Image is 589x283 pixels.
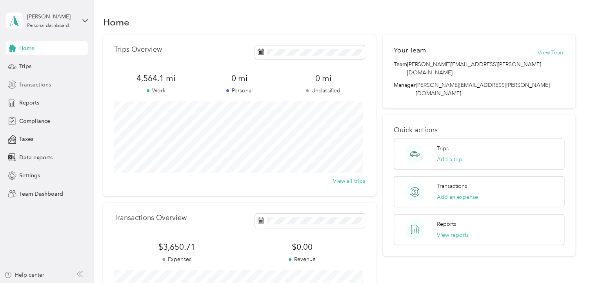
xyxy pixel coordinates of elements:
p: Reports [436,220,456,228]
div: Personal dashboard [27,23,69,28]
p: Trips [436,144,448,153]
span: Team Dashboard [19,190,63,198]
p: Revenue [240,255,365,263]
span: [PERSON_NAME][EMAIL_ADDRESS][PERSON_NAME][DOMAIN_NAME] [407,60,565,77]
p: Unclassified [281,87,365,95]
span: Reports [19,99,39,107]
span: Team [394,60,407,77]
p: Transactions Overview [114,214,187,222]
button: View all trips [333,177,365,185]
p: Quick actions [394,126,565,134]
button: View reports [436,231,468,239]
span: 0 mi [281,73,365,84]
span: Home [19,44,35,52]
button: View Team [537,49,564,57]
span: Settings [19,171,40,180]
button: Add an expense [436,193,478,201]
span: [PERSON_NAME][EMAIL_ADDRESS][PERSON_NAME][DOMAIN_NAME] [416,82,550,97]
span: $0.00 [240,242,365,252]
span: Manager [394,81,416,97]
p: Expenses [114,255,240,263]
span: Transactions [19,81,51,89]
div: [PERSON_NAME] [27,13,76,21]
h2: Your Team [394,45,426,55]
span: Compliance [19,117,50,125]
span: Data exports [19,153,53,162]
span: Trips [19,62,31,70]
button: Help center [4,271,44,279]
span: Taxes [19,135,33,143]
span: $3,650.71 [114,242,240,252]
span: 4,564.1 mi [114,73,198,84]
p: Work [114,87,198,95]
button: Add a trip [436,155,462,164]
h1: Home [103,18,129,26]
p: Trips Overview [114,45,162,54]
p: Transactions [436,182,467,190]
p: Personal [198,87,281,95]
span: 0 mi [198,73,281,84]
iframe: Everlance-gr Chat Button Frame [545,239,589,283]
